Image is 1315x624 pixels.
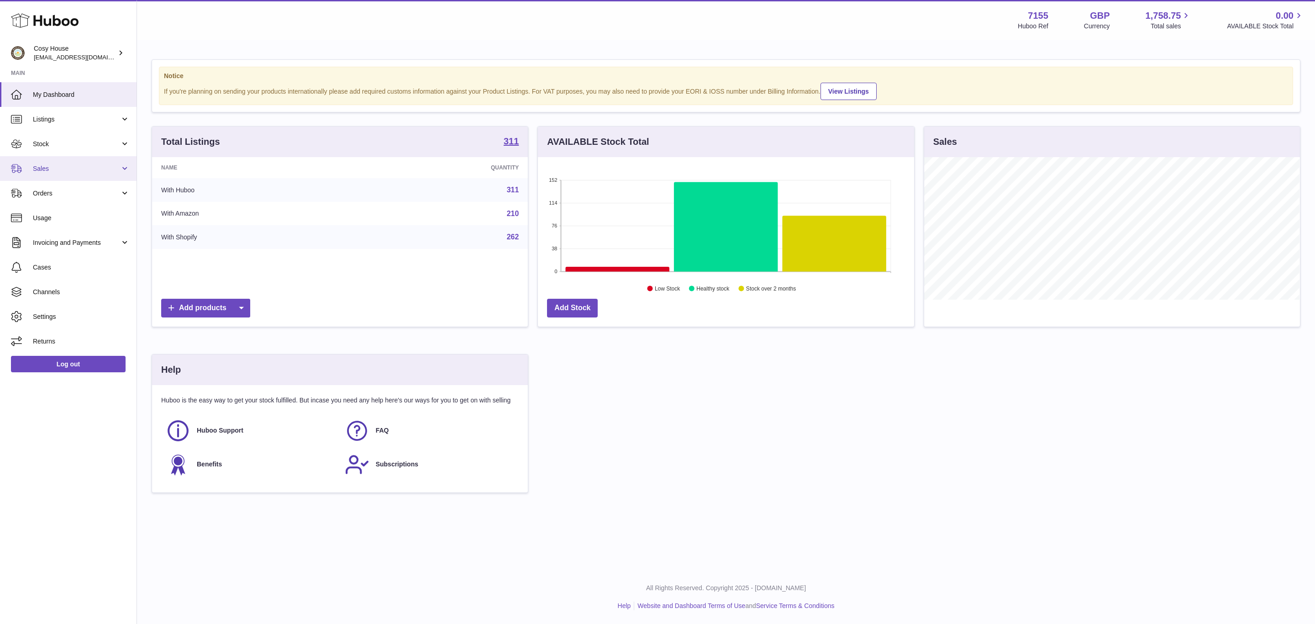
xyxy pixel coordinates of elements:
[152,225,358,249] td: With Shopify
[33,189,120,198] span: Orders
[504,137,519,146] strong: 311
[11,46,25,60] img: info@wholesomegoods.com
[164,72,1288,80] strong: Notice
[33,214,130,222] span: Usage
[1028,10,1048,22] strong: 7155
[161,136,220,148] h3: Total Listings
[821,83,877,100] a: View Listings
[144,584,1308,592] p: All Rights Reserved. Copyright 2025 - [DOMAIN_NAME]
[358,157,528,178] th: Quantity
[11,356,126,372] a: Log out
[161,299,250,317] a: Add products
[746,286,796,292] text: Stock over 2 months
[547,136,649,148] h3: AVAILABLE Stock Total
[33,140,120,148] span: Stock
[1276,10,1294,22] span: 0.00
[197,460,222,469] span: Benefits
[504,137,519,148] a: 311
[152,178,358,202] td: With Huboo
[376,460,418,469] span: Subscriptions
[33,263,130,272] span: Cases
[547,299,598,317] a: Add Stock
[549,177,557,183] text: 152
[152,157,358,178] th: Name
[618,602,631,609] a: Help
[34,44,116,62] div: Cosy House
[555,269,558,274] text: 0
[697,286,730,292] text: Healthy stock
[161,364,181,376] h3: Help
[152,202,358,226] td: With Amazon
[33,164,120,173] span: Sales
[634,602,834,610] li: and
[33,288,130,296] span: Channels
[552,246,558,251] text: 38
[34,53,134,61] span: [EMAIL_ADDRESS][DOMAIN_NAME]
[1018,22,1048,31] div: Huboo Ref
[376,426,389,435] span: FAQ
[1084,22,1110,31] div: Currency
[549,200,557,206] text: 114
[507,186,519,194] a: 311
[655,286,680,292] text: Low Stock
[166,452,336,477] a: Benefits
[637,602,745,609] a: Website and Dashboard Terms of Use
[552,223,558,228] text: 76
[33,115,120,124] span: Listings
[1146,10,1192,31] a: 1,758.75 Total sales
[345,452,515,477] a: Subscriptions
[33,238,120,247] span: Invoicing and Payments
[1227,22,1304,31] span: AVAILABLE Stock Total
[164,81,1288,100] div: If you're planning on sending your products internationally please add required customs informati...
[197,426,243,435] span: Huboo Support
[1146,10,1181,22] span: 1,758.75
[166,418,336,443] a: Huboo Support
[345,418,515,443] a: FAQ
[1151,22,1191,31] span: Total sales
[756,602,835,609] a: Service Terms & Conditions
[933,136,957,148] h3: Sales
[1227,10,1304,31] a: 0.00 AVAILABLE Stock Total
[507,233,519,241] a: 262
[1090,10,1110,22] strong: GBP
[33,312,130,321] span: Settings
[33,337,130,346] span: Returns
[33,90,130,99] span: My Dashboard
[161,396,519,405] p: Huboo is the easy way to get your stock fulfilled. But incase you need any help here's our ways f...
[507,210,519,217] a: 210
